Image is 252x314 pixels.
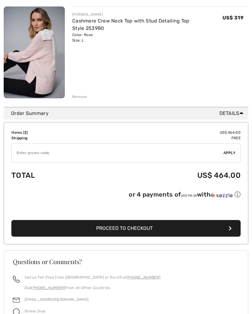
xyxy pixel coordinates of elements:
iframe: PayPal-paypal [11,201,241,218]
a: [EMAIL_ADDRESS][DOMAIN_NAME] [25,297,89,302]
td: Free [93,135,241,141]
h3: Questions or Comments? [13,259,239,265]
span: US$ 116.00 [181,194,197,198]
button: Proceed to Checkout [11,220,241,237]
div: or 4 payments ofUS$ 116.00withSezzle Click to learn more about Sezzle [11,190,241,201]
a: [PHONE_NUMBER] [127,275,160,279]
span: 2 [24,130,26,135]
p: Call us Toll-Free from [GEOGRAPHIC_DATA] or the US at [25,275,160,280]
span: US$ 319 [222,15,243,21]
img: email [13,297,20,304]
span: Apply [223,150,236,156]
div: or 4 payments of with [129,190,241,199]
div: [PERSON_NAME] [72,12,222,17]
img: call [13,276,20,283]
input: Promo code [12,144,223,162]
p: Dial From All Other Countries [25,285,160,291]
td: Items ( ) [11,130,93,135]
td: US$ 464.00 [93,165,241,186]
span: Details [219,110,246,117]
span: Online Chat [25,309,45,313]
td: US$ 464.00 [93,130,241,135]
div: Remove [72,94,87,100]
div: Color: Rose Size: L [72,32,222,43]
img: Sezzle [211,193,233,198]
td: Shipping [11,135,93,141]
span: Proceed to Checkout [96,225,153,231]
a: Cashmere Crew Neck Top with Stud Detailing Top Style 253980 [72,18,190,31]
a: [PHONE_NUMBER] [31,286,65,290]
td: Total [11,165,93,186]
div: Order Summary [11,110,246,117]
img: Cashmere Crew Neck Top with Stud Detailing Top Style 253980 [4,6,65,99]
